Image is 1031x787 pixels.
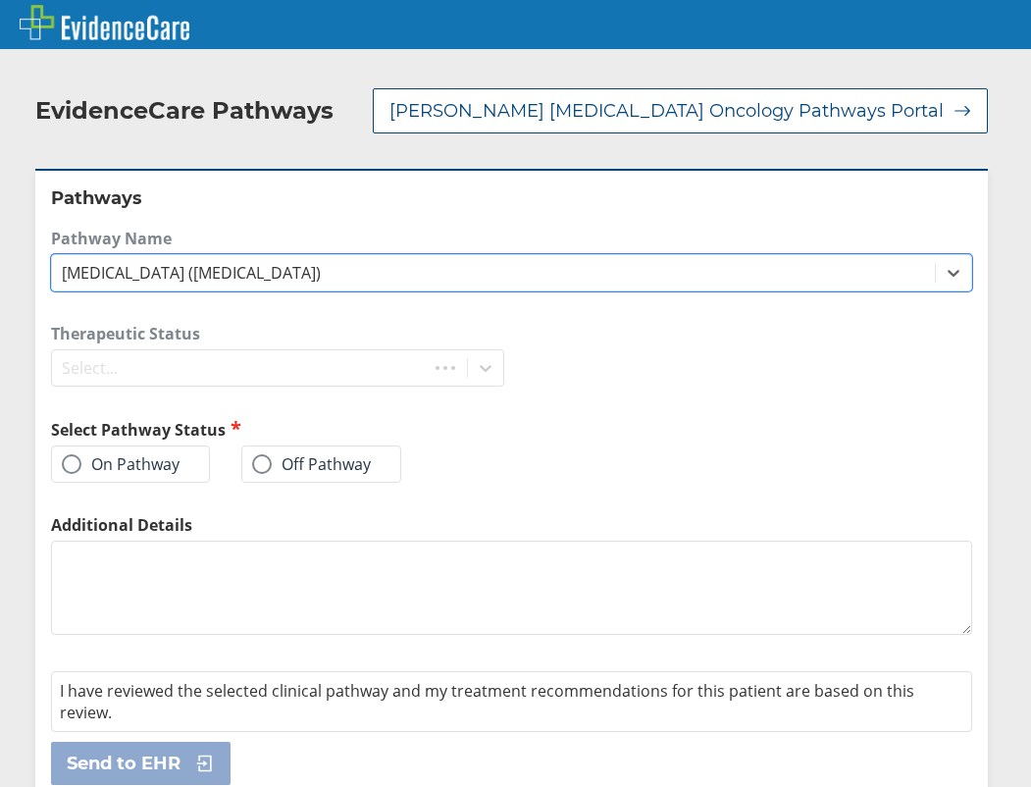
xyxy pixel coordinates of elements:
span: I have reviewed the selected clinical pathway and my treatment recommendations for this patient a... [60,680,914,723]
label: Pathway Name [51,228,972,249]
h2: Select Pathway Status [51,418,504,441]
label: Off Pathway [252,454,371,474]
span: Send to EHR [67,752,180,775]
button: Send to EHR [51,742,231,785]
h2: Pathways [51,186,972,210]
label: On Pathway [62,454,180,474]
button: [PERSON_NAME] [MEDICAL_DATA] Oncology Pathways Portal [373,88,988,133]
span: [PERSON_NAME] [MEDICAL_DATA] Oncology Pathways Portal [389,99,944,123]
img: EvidenceCare [20,5,189,40]
h2: EvidenceCare Pathways [35,96,334,126]
label: Therapeutic Status [51,323,504,344]
label: Additional Details [51,514,972,536]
